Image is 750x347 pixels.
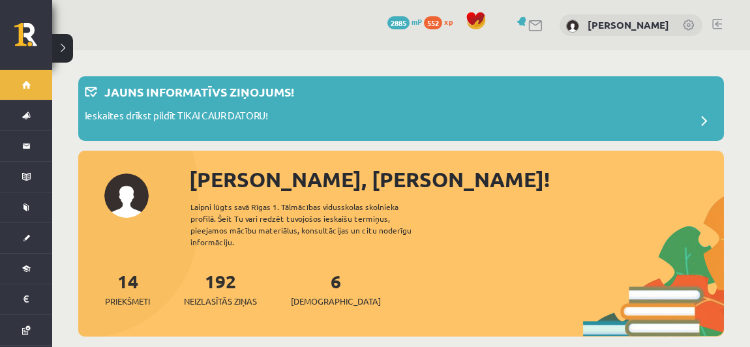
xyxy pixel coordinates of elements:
[424,16,442,29] span: 552
[566,20,579,33] img: Kjāra Paula Želubovska
[14,23,52,55] a: Rīgas 1. Tālmācības vidusskola
[105,295,150,308] span: Priekšmeti
[291,295,381,308] span: [DEMOGRAPHIC_DATA]
[190,201,434,248] div: Laipni lūgts savā Rīgas 1. Tālmācības vidusskolas skolnieka profilā. Šeit Tu vari redzēt tuvojošo...
[184,295,257,308] span: Neizlasītās ziņas
[104,83,294,100] p: Jauns informatīvs ziņojums!
[444,16,453,27] span: xp
[588,18,669,31] a: [PERSON_NAME]
[85,83,717,134] a: Jauns informatīvs ziņojums! Ieskaites drīkst pildīt TIKAI CAUR DATORU!
[291,269,381,308] a: 6[DEMOGRAPHIC_DATA]
[85,108,268,127] p: Ieskaites drīkst pildīt TIKAI CAUR DATORU!
[424,16,459,27] a: 552 xp
[189,164,724,195] div: [PERSON_NAME], [PERSON_NAME]!
[412,16,422,27] span: mP
[184,269,257,308] a: 192Neizlasītās ziņas
[387,16,410,29] span: 2885
[387,16,422,27] a: 2885 mP
[105,269,150,308] a: 14Priekšmeti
